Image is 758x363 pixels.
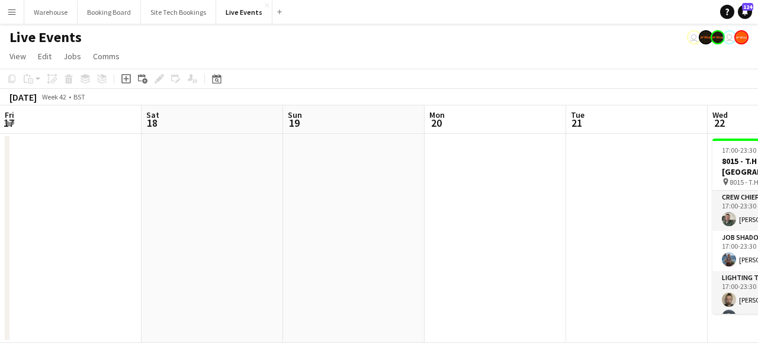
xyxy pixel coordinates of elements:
[9,28,82,46] h1: Live Events
[9,91,37,103] div: [DATE]
[722,30,737,44] app-user-avatar: Technical Department
[429,110,445,120] span: Mon
[742,3,753,11] span: 124
[63,51,81,62] span: Jobs
[711,116,728,130] span: 22
[38,51,52,62] span: Edit
[711,30,725,44] app-user-avatar: Production Managers
[687,30,701,44] app-user-avatar: Eden Hopkins
[699,30,713,44] app-user-avatar: Production Managers
[78,1,141,24] button: Booking Board
[39,92,69,101] span: Week 42
[5,110,14,120] span: Fri
[141,1,216,24] button: Site Tech Bookings
[24,1,78,24] button: Warehouse
[59,49,86,64] a: Jobs
[216,1,272,24] button: Live Events
[144,116,159,130] span: 18
[73,92,85,101] div: BST
[93,51,120,62] span: Comms
[569,116,584,130] span: 21
[571,110,584,120] span: Tue
[286,116,302,130] span: 19
[712,110,728,120] span: Wed
[3,116,14,130] span: 17
[428,116,445,130] span: 20
[738,5,752,19] a: 124
[5,49,31,64] a: View
[88,49,124,64] a: Comms
[33,49,56,64] a: Edit
[146,110,159,120] span: Sat
[734,30,749,44] app-user-avatar: Alex Gill
[288,110,302,120] span: Sun
[9,51,26,62] span: View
